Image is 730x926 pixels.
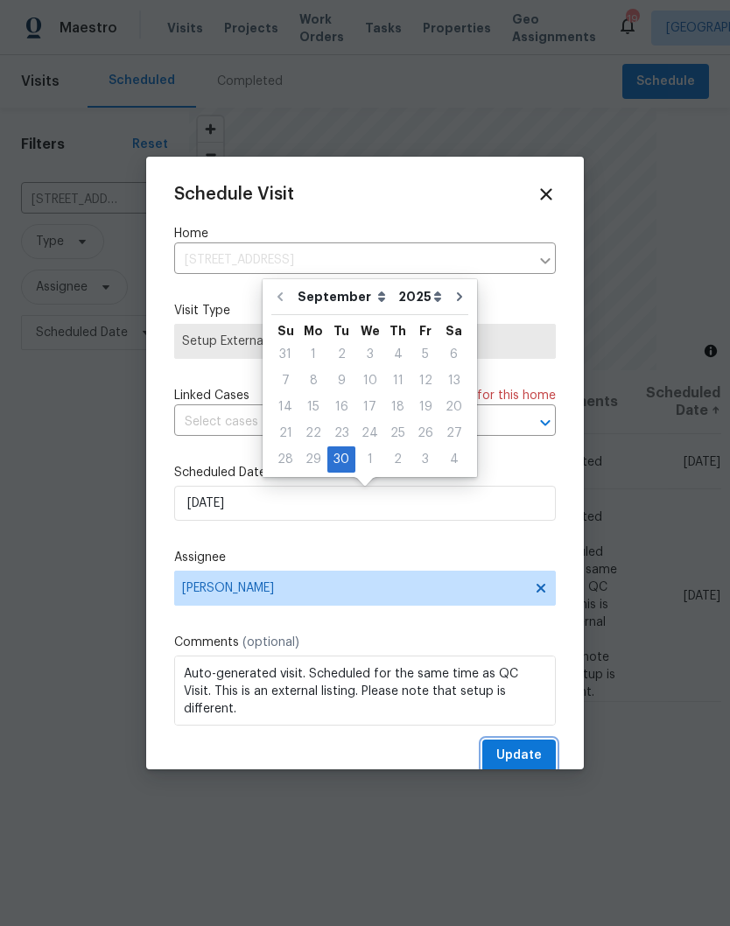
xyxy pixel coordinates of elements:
[174,656,556,726] textarea: Auto-generated visit. Scheduled for the same time as QC Visit. This is an external listing. Pleas...
[439,420,468,446] div: Sat Sep 27 2025
[271,446,299,473] div: Sun Sep 28 2025
[384,395,411,419] div: 18
[174,464,556,481] label: Scheduled Date
[174,302,556,319] label: Visit Type
[327,395,355,419] div: 16
[333,325,349,337] abbr: Tuesday
[271,421,299,445] div: 21
[355,420,384,446] div: Wed Sep 24 2025
[384,341,411,368] div: Thu Sep 04 2025
[355,368,384,394] div: Wed Sep 10 2025
[537,185,556,204] span: Close
[384,394,411,420] div: Thu Sep 18 2025
[411,447,439,472] div: 3
[411,368,439,394] div: Fri Sep 12 2025
[271,368,299,393] div: 7
[182,581,525,595] span: [PERSON_NAME]
[327,447,355,472] div: 30
[271,341,299,368] div: Sun Aug 31 2025
[384,368,411,394] div: Thu Sep 11 2025
[496,745,542,767] span: Update
[327,420,355,446] div: Tue Sep 23 2025
[299,342,327,367] div: 1
[411,368,439,393] div: 12
[394,284,446,310] select: Year
[299,394,327,420] div: Mon Sep 15 2025
[271,342,299,367] div: 31
[277,325,294,337] abbr: Sunday
[411,395,439,419] div: 19
[327,421,355,445] div: 23
[327,446,355,473] div: Tue Sep 30 2025
[355,342,384,367] div: 3
[411,394,439,420] div: Fri Sep 19 2025
[439,394,468,420] div: Sat Sep 20 2025
[242,636,299,649] span: (optional)
[384,368,411,393] div: 11
[355,446,384,473] div: Wed Oct 01 2025
[439,421,468,445] div: 27
[439,395,468,419] div: 20
[299,446,327,473] div: Mon Sep 29 2025
[299,368,327,394] div: Mon Sep 08 2025
[411,341,439,368] div: Fri Sep 05 2025
[384,420,411,446] div: Thu Sep 25 2025
[299,368,327,393] div: 8
[267,279,293,314] button: Go to previous month
[174,225,556,242] label: Home
[384,342,411,367] div: 4
[533,410,558,435] button: Open
[327,368,355,394] div: Tue Sep 09 2025
[174,247,530,274] input: Enter in an address
[174,549,556,566] label: Assignee
[446,279,473,314] button: Go to next month
[299,420,327,446] div: Mon Sep 22 2025
[482,740,556,772] button: Update
[355,395,384,419] div: 17
[384,447,411,472] div: 2
[327,342,355,367] div: 2
[299,421,327,445] div: 22
[355,341,384,368] div: Wed Sep 03 2025
[182,333,548,350] span: Setup External Listing
[390,325,406,337] abbr: Thursday
[439,447,468,472] div: 4
[299,341,327,368] div: Mon Sep 01 2025
[299,447,327,472] div: 29
[174,634,556,651] label: Comments
[384,446,411,473] div: Thu Oct 02 2025
[439,368,468,394] div: Sat Sep 13 2025
[419,325,432,337] abbr: Friday
[304,325,323,337] abbr: Monday
[174,409,507,436] input: Select cases
[355,447,384,472] div: 1
[271,395,299,419] div: 14
[271,368,299,394] div: Sun Sep 07 2025
[299,395,327,419] div: 15
[293,284,394,310] select: Month
[361,325,380,337] abbr: Wednesday
[446,325,462,337] abbr: Saturday
[174,186,294,203] span: Schedule Visit
[271,420,299,446] div: Sun Sep 21 2025
[439,342,468,367] div: 6
[174,486,556,521] input: M/D/YYYY
[411,420,439,446] div: Fri Sep 26 2025
[384,421,411,445] div: 25
[411,421,439,445] div: 26
[411,446,439,473] div: Fri Oct 03 2025
[174,387,249,404] span: Linked Cases
[327,394,355,420] div: Tue Sep 16 2025
[271,394,299,420] div: Sun Sep 14 2025
[355,421,384,445] div: 24
[439,341,468,368] div: Sat Sep 06 2025
[355,368,384,393] div: 10
[439,368,468,393] div: 13
[327,368,355,393] div: 9
[411,342,439,367] div: 5
[271,447,299,472] div: 28
[327,341,355,368] div: Tue Sep 02 2025
[355,394,384,420] div: Wed Sep 17 2025
[439,446,468,473] div: Sat Oct 04 2025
